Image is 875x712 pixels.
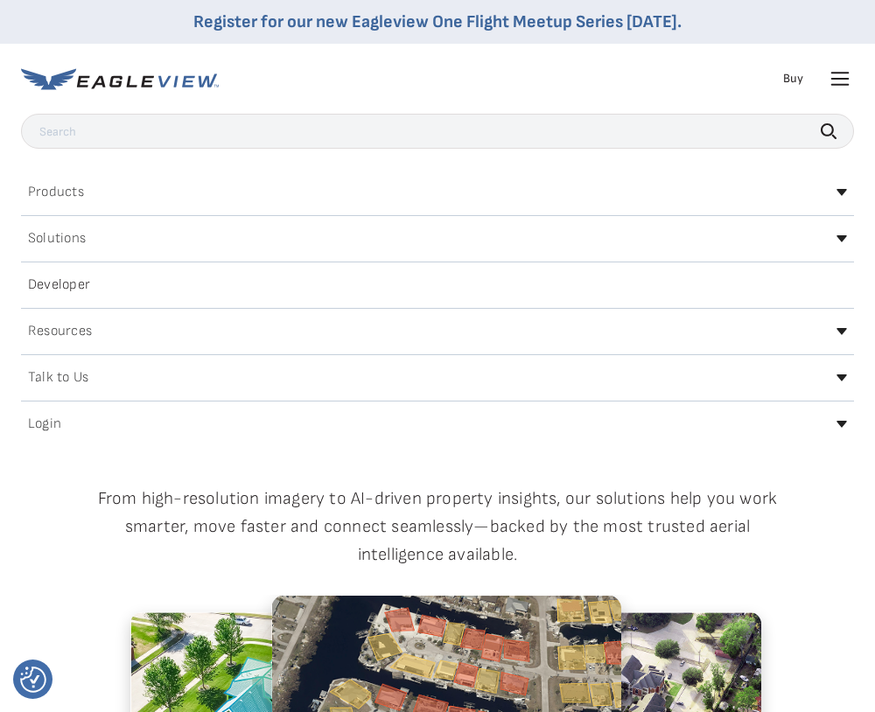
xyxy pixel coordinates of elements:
p: From high-resolution imagery to AI-driven property insights, our solutions help you work smarter,... [63,485,812,569]
a: Register for our new Eagleview One Flight Meetup Series [DATE]. [193,11,682,32]
h2: Products [28,185,84,199]
h2: Resources [28,325,92,339]
img: Revisit consent button [20,667,46,693]
h2: Login [28,417,61,431]
h2: Solutions [28,232,86,246]
input: Search [21,114,854,149]
a: Buy [783,71,803,87]
button: Consent Preferences [20,667,46,693]
h2: Talk to Us [28,371,88,385]
a: Developer [21,271,854,299]
h2: Developer [28,278,90,292]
